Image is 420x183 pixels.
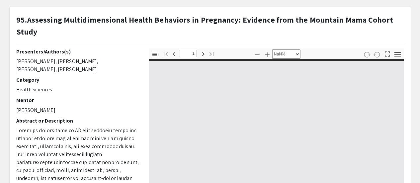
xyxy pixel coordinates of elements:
h2: Category [16,77,139,83]
strong: 95.Assessing Multidimensional Health Behaviors in Pregnancy: Evidence from the Mountain Mama Coho... [16,14,393,37]
button: Zoom Out [252,49,263,59]
select: Zoom [272,49,300,59]
p: Health Sciences [16,86,139,94]
button: First page [160,49,171,58]
button: Rotate Counterclockwise [371,49,382,59]
input: Page [179,50,197,57]
h2: Abstract or Description [16,118,139,124]
button: Previous Page [168,49,180,58]
button: Zoom In [262,49,273,59]
h2: Presenters/Authors(s) [16,48,139,55]
button: Toggle Sidebar [150,49,161,59]
iframe: Chat [5,153,28,178]
p: [PERSON_NAME], [PERSON_NAME], [PERSON_NAME], [PERSON_NAME] [16,57,139,73]
button: Next Page [198,49,209,58]
button: Tools [392,49,403,59]
button: Rotate Clockwise [361,49,372,59]
button: Last page [206,49,217,58]
h2: Mentor [16,97,139,103]
p: [PERSON_NAME] [16,106,139,114]
button: Switch to Presentation Mode [381,48,393,58]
